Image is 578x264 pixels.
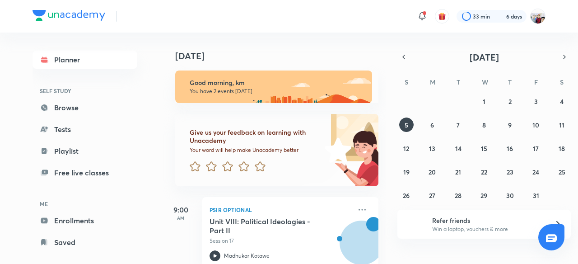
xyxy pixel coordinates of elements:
[455,191,461,200] abbr: October 28, 2025
[483,97,485,106] abbr: October 1, 2025
[507,168,513,176] abbr: October 23, 2025
[508,78,512,86] abbr: Thursday
[555,94,569,108] button: October 4, 2025
[532,168,539,176] abbr: October 24, 2025
[481,144,487,153] abbr: October 15, 2025
[529,165,543,179] button: October 24, 2025
[477,141,491,156] button: October 15, 2025
[482,78,488,86] abbr: Wednesday
[210,204,351,215] p: PSIR Optional
[534,78,538,86] abbr: Friday
[529,94,543,108] button: October 3, 2025
[405,121,408,129] abbr: October 5, 2025
[33,83,137,99] h6: SELF STUDY
[425,141,439,156] button: October 13, 2025
[477,165,491,179] button: October 22, 2025
[529,188,543,203] button: October 31, 2025
[560,78,564,86] abbr: Saturday
[405,215,423,233] img: referral
[534,97,538,106] abbr: October 3, 2025
[532,121,539,129] abbr: October 10, 2025
[482,121,486,129] abbr: October 8, 2025
[495,12,504,21] img: streak
[429,144,435,153] abbr: October 13, 2025
[33,164,137,182] a: Free live classes
[470,51,499,63] span: [DATE]
[559,168,565,176] abbr: October 25, 2025
[430,121,434,129] abbr: October 6, 2025
[432,216,543,225] h6: Refer friends
[190,79,364,87] h6: Good morning, km
[190,88,364,95] p: You have 2 events [DATE]
[477,188,491,203] button: October 29, 2025
[508,121,512,129] abbr: October 9, 2025
[33,196,137,212] h6: ME
[425,118,439,132] button: October 6, 2025
[33,233,137,251] a: Saved
[477,118,491,132] button: October 8, 2025
[560,97,564,106] abbr: October 4, 2025
[455,168,461,176] abbr: October 21, 2025
[438,12,446,20] img: avatar
[533,144,539,153] abbr: October 17, 2025
[294,114,378,186] img: feedback_image
[405,78,408,86] abbr: Sunday
[429,168,436,176] abbr: October 20, 2025
[33,99,137,117] a: Browse
[33,10,105,21] img: Company Logo
[555,141,569,156] button: October 18, 2025
[555,165,569,179] button: October 25, 2025
[399,118,414,132] button: October 5, 2025
[33,10,105,23] a: Company Logo
[508,97,512,106] abbr: October 2, 2025
[403,168,410,176] abbr: October 19, 2025
[503,118,517,132] button: October 9, 2025
[190,128,322,145] h6: Give us your feedback on learning with Unacademy
[559,121,564,129] abbr: October 11, 2025
[477,94,491,108] button: October 1, 2025
[399,188,414,203] button: October 26, 2025
[481,168,487,176] abbr: October 22, 2025
[33,212,137,230] a: Enrollments
[163,204,199,215] h5: 9:00
[403,191,410,200] abbr: October 26, 2025
[425,188,439,203] button: October 27, 2025
[163,215,199,221] p: AM
[559,144,565,153] abbr: October 18, 2025
[457,121,460,129] abbr: October 7, 2025
[451,141,466,156] button: October 14, 2025
[529,141,543,156] button: October 17, 2025
[529,118,543,132] button: October 10, 2025
[410,51,558,63] button: [DATE]
[457,78,460,86] abbr: Tuesday
[224,252,270,260] p: Madhukar Kotawe
[507,144,513,153] abbr: October 16, 2025
[210,237,351,245] p: Session 17
[503,188,517,203] button: October 30, 2025
[503,141,517,156] button: October 16, 2025
[403,144,409,153] abbr: October 12, 2025
[33,51,137,69] a: Planner
[533,191,539,200] abbr: October 31, 2025
[33,142,137,160] a: Playlist
[190,146,322,154] p: Your word will help make Unacademy better
[425,165,439,179] button: October 20, 2025
[429,191,435,200] abbr: October 27, 2025
[503,94,517,108] button: October 2, 2025
[451,165,466,179] button: October 21, 2025
[506,191,514,200] abbr: October 30, 2025
[33,120,137,138] a: Tests
[480,191,487,200] abbr: October 29, 2025
[435,9,449,24] button: avatar
[175,51,387,61] h4: [DATE]
[555,118,569,132] button: October 11, 2025
[210,217,322,235] h5: Unit VIII: Political Ideologies - Part II
[432,225,543,233] p: Win a laptop, vouchers & more
[175,71,372,103] img: morning
[530,9,545,24] img: km swarthi
[451,118,466,132] button: October 7, 2025
[430,78,435,86] abbr: Monday
[451,188,466,203] button: October 28, 2025
[503,165,517,179] button: October 23, 2025
[455,144,461,153] abbr: October 14, 2025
